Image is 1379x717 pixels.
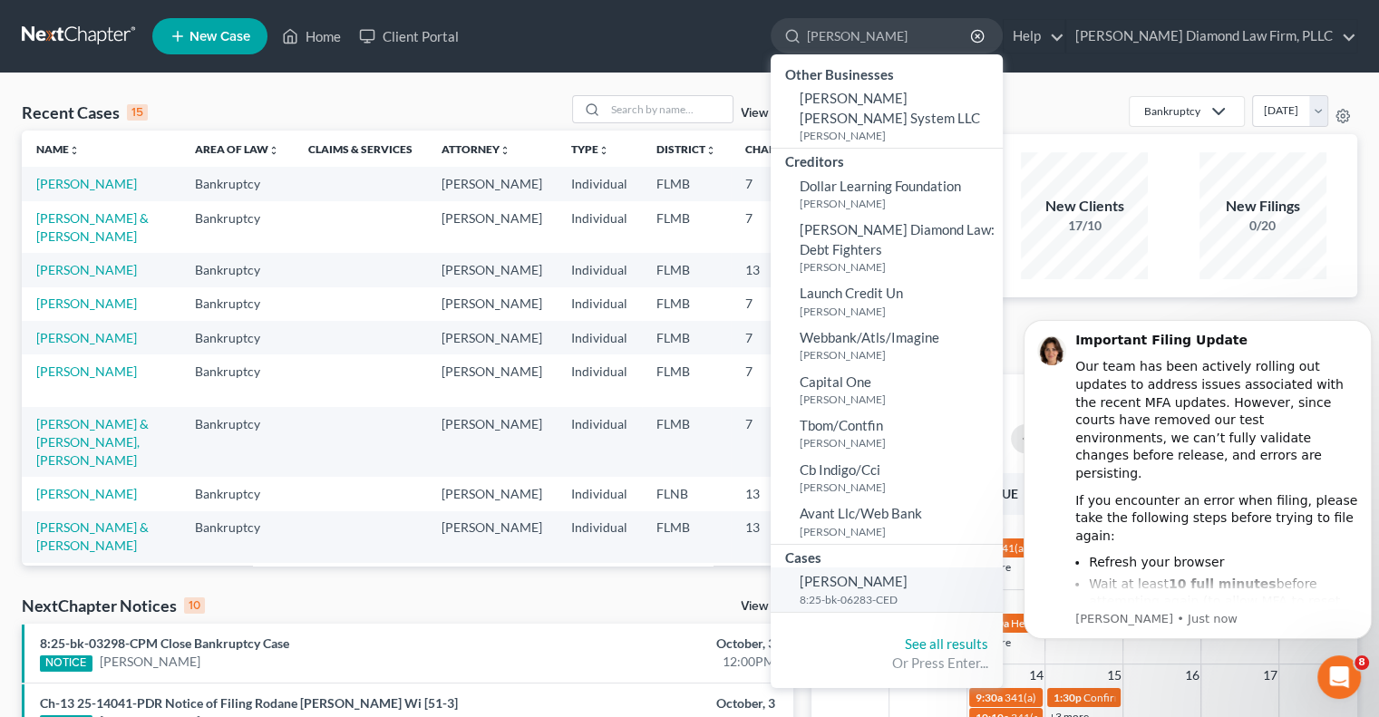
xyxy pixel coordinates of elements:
[741,107,786,120] a: View All
[1010,616,1248,630] span: Hearing for [PERSON_NAME] & [PERSON_NAME]
[800,505,922,521] span: Avant Llc/Web Bank
[771,368,1003,412] a: Capital One[PERSON_NAME]
[557,563,642,633] td: Individual
[100,653,200,671] a: [PERSON_NAME]
[557,477,642,510] td: Individual
[427,287,557,321] td: [PERSON_NAME]
[1021,217,1148,235] div: 17/10
[22,595,205,616] div: NextChapter Notices
[642,253,731,286] td: FLMB
[22,102,148,123] div: Recent Cases
[36,486,137,501] a: [PERSON_NAME]
[350,20,468,53] a: Client Portal
[557,511,642,563] td: Individual
[800,347,998,363] small: [PERSON_NAME]
[905,635,988,652] a: See all results
[180,477,294,510] td: Bankruptcy
[731,287,821,321] td: 7
[1066,20,1356,53] a: [PERSON_NAME] Diamond Law Firm, PLLC
[731,253,821,286] td: 13
[180,287,294,321] td: Bankruptcy
[180,253,294,286] td: Bankruptcy
[731,563,821,633] td: 13
[642,563,731,633] td: FLMB
[642,477,731,510] td: FLNB
[800,196,998,211] small: [PERSON_NAME]
[427,354,557,406] td: [PERSON_NAME]
[500,145,510,156] i: unfold_more
[606,96,733,122] input: Search by name...
[642,321,731,354] td: FLMB
[642,354,731,406] td: FLMB
[36,416,149,468] a: [PERSON_NAME] & [PERSON_NAME], [PERSON_NAME]
[557,354,642,406] td: Individual
[731,201,821,253] td: 7
[800,524,998,539] small: [PERSON_NAME]
[36,210,149,244] a: [PERSON_NAME] & [PERSON_NAME]
[36,262,137,277] a: [PERSON_NAME]
[1199,196,1326,217] div: New Filings
[785,654,988,673] div: Or Press Enter...
[36,363,137,379] a: [PERSON_NAME]
[731,321,821,354] td: 7
[427,407,557,477] td: [PERSON_NAME]
[800,304,998,319] small: [PERSON_NAME]
[800,259,998,275] small: [PERSON_NAME]
[542,653,775,671] div: 12:00PM
[557,201,642,253] td: Individual
[1004,691,1275,704] span: 341(a) meeting for [PERSON_NAME] & [PERSON_NAME]
[800,178,961,194] span: Dollar Learning Foundation
[705,145,716,156] i: unfold_more
[427,477,557,510] td: [PERSON_NAME]
[800,417,883,433] span: Tbom/Contfin
[427,167,557,200] td: [PERSON_NAME]
[180,321,294,354] td: Bankruptcy
[771,279,1003,324] a: Launch Credit Un[PERSON_NAME]
[656,142,716,156] a: Districtunfold_more
[180,201,294,253] td: Bankruptcy
[771,62,1003,84] div: Other Businesses
[807,19,973,53] input: Search by name...
[642,201,731,253] td: FLMB
[800,128,998,143] small: [PERSON_NAME]
[557,321,642,354] td: Individual
[268,145,279,156] i: unfold_more
[542,635,775,653] div: October, 3
[127,104,148,121] div: 15
[427,511,557,563] td: [PERSON_NAME]
[427,201,557,253] td: [PERSON_NAME]
[184,597,205,614] div: 10
[427,563,557,633] td: [PERSON_NAME]
[995,486,1018,501] span: Tue
[195,142,279,156] a: Area of Lawunfold_more
[1016,297,1379,708] iframe: Intercom notifications message
[800,329,939,345] span: Webbank/Atls/Imagine
[800,573,908,589] span: [PERSON_NAME]
[1355,655,1369,670] span: 8
[36,296,137,311] a: [PERSON_NAME]
[771,456,1003,500] a: Cb Indigo/Cci[PERSON_NAME]
[180,511,294,563] td: Bankruptcy
[975,691,1002,704] span: 9:30a
[771,84,1003,148] a: [PERSON_NAME] [PERSON_NAME] System LLC[PERSON_NAME]
[800,592,998,607] small: 8:25-bk-06283-CED
[1004,20,1064,53] a: Help
[40,655,92,672] div: NOTICE
[731,407,821,477] td: 7
[800,90,980,125] span: [PERSON_NAME] [PERSON_NAME] System LLC
[731,167,821,200] td: 7
[180,407,294,477] td: Bankruptcy
[427,321,557,354] td: [PERSON_NAME]
[642,407,731,477] td: FLMB
[642,167,731,200] td: FLMB
[800,461,880,478] span: Cb Indigo/Cci
[1021,196,1148,217] div: New Clients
